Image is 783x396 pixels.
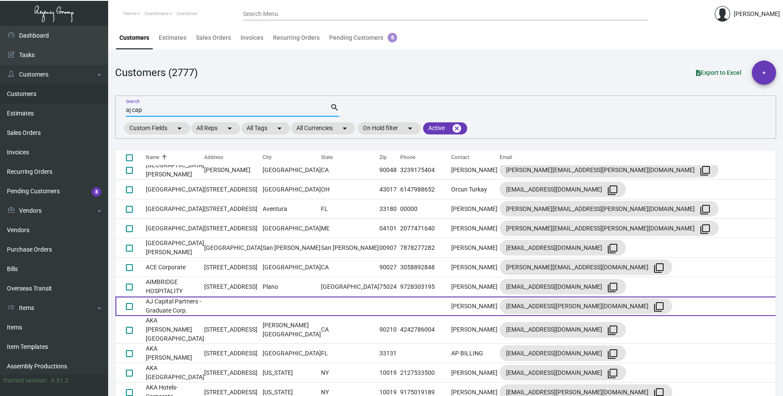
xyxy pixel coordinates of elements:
[204,199,263,219] td: [STREET_ADDRESS]
[3,376,48,385] div: Current version:
[451,344,500,363] td: AP BILLING
[146,316,204,344] td: AKA [PERSON_NAME][GEOGRAPHIC_DATA]
[115,65,198,80] div: Customers (2777)
[123,11,136,16] span: Home
[451,154,500,162] div: Contact
[321,154,333,162] div: State
[241,33,263,42] div: Invoices
[379,154,387,162] div: Zip
[146,154,204,162] div: Name
[451,238,500,258] td: [PERSON_NAME]
[451,297,500,316] td: [PERSON_NAME]
[204,154,223,162] div: Address
[607,185,618,195] mat-icon: filter_none
[321,180,379,199] td: OH
[400,219,451,238] td: 2077471640
[451,363,500,383] td: [PERSON_NAME]
[379,258,400,277] td: 90027
[379,238,400,258] td: 00907
[204,238,263,258] td: [GEOGRAPHIC_DATA]
[451,160,500,180] td: [PERSON_NAME]
[700,166,710,176] mat-icon: filter_none
[607,243,618,254] mat-icon: filter_none
[146,277,204,297] td: AIMBRIDGE HOSPITALITY
[379,316,400,344] td: 90210
[204,258,263,277] td: [STREET_ADDRESS]
[263,180,321,199] td: [GEOGRAPHIC_DATA]
[700,204,710,215] mat-icon: filter_none
[329,33,397,42] div: Pending Customers
[358,122,420,134] mat-chip: On Hold filter
[124,122,190,134] mat-chip: Custom Fields
[506,182,619,196] div: [EMAIL_ADDRESS][DOMAIN_NAME]
[191,122,240,134] mat-chip: All Reps
[241,122,290,134] mat-chip: All Tags
[506,299,666,313] div: [EMAIL_ADDRESS][PERSON_NAME][DOMAIN_NAME]
[607,368,618,379] mat-icon: filter_none
[291,122,355,134] mat-chip: All Currencies
[263,277,321,297] td: Plano
[273,33,320,42] div: Recurring Orders
[451,219,500,238] td: [PERSON_NAME]
[400,277,451,297] td: 9728303195
[321,258,379,277] td: CA
[506,241,619,255] div: [EMAIL_ADDRESS][DOMAIN_NAME]
[400,180,451,199] td: 6147988652
[144,11,168,16] span: Customers
[263,344,321,363] td: [GEOGRAPHIC_DATA]
[204,344,263,363] td: [STREET_ADDRESS]
[400,238,451,258] td: 7878277282
[340,123,350,134] mat-icon: arrow_drop_down
[146,363,204,383] td: AKA [GEOGRAPHIC_DATA]
[506,202,712,216] div: [PERSON_NAME][EMAIL_ADDRESS][PERSON_NAME][DOMAIN_NAME]
[506,346,619,360] div: [EMAIL_ADDRESS][DOMAIN_NAME]
[451,180,500,199] td: Orcun Turkay
[400,154,451,162] div: Phone
[146,258,204,277] td: ACE Corporate
[51,376,68,385] div: 0.51.2
[263,316,321,344] td: [PERSON_NAME][GEOGRAPHIC_DATA]
[263,160,321,180] td: [GEOGRAPHIC_DATA]
[159,33,186,42] div: Estimates
[263,363,321,383] td: [US_STATE]
[330,102,339,113] mat-icon: search
[379,199,400,219] td: 33180
[762,61,766,85] span: +
[607,349,618,359] mat-icon: filter_none
[204,154,263,162] div: Address
[119,33,149,42] div: Customers
[451,199,500,219] td: [PERSON_NAME]
[321,219,379,238] td: ME
[263,154,272,162] div: City
[204,180,263,199] td: [STREET_ADDRESS]
[263,219,321,238] td: [GEOGRAPHIC_DATA]
[321,277,379,297] td: [GEOGRAPHIC_DATA]
[204,160,263,180] td: [PERSON_NAME]
[196,33,231,42] div: Sales Orders
[654,263,664,273] mat-icon: filter_none
[204,316,263,344] td: [STREET_ADDRESS]
[379,154,400,162] div: Zip
[379,160,400,180] td: 90048
[176,11,198,16] span: Customer
[506,323,619,337] div: [EMAIL_ADDRESS][DOMAIN_NAME]
[204,219,263,238] td: [STREET_ADDRESS]
[321,154,379,162] div: State
[146,160,204,180] td: [GEOGRAPHIC_DATA][PERSON_NAME]
[274,123,285,134] mat-icon: arrow_drop_down
[700,224,710,234] mat-icon: filter_none
[263,238,321,258] td: San [PERSON_NAME]
[689,65,748,80] button: Export to Excel
[204,277,263,297] td: [STREET_ADDRESS]
[321,344,379,363] td: FL
[400,154,415,162] div: Phone
[321,160,379,180] td: CA
[506,221,712,235] div: [PERSON_NAME][EMAIL_ADDRESS][PERSON_NAME][DOMAIN_NAME]
[607,325,618,335] mat-icon: filter_none
[654,302,664,312] mat-icon: filter_none
[379,180,400,199] td: 43017
[405,123,415,134] mat-icon: arrow_drop_down
[379,344,400,363] td: 33131
[400,160,451,180] td: 3239175404
[451,258,500,277] td: [PERSON_NAME]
